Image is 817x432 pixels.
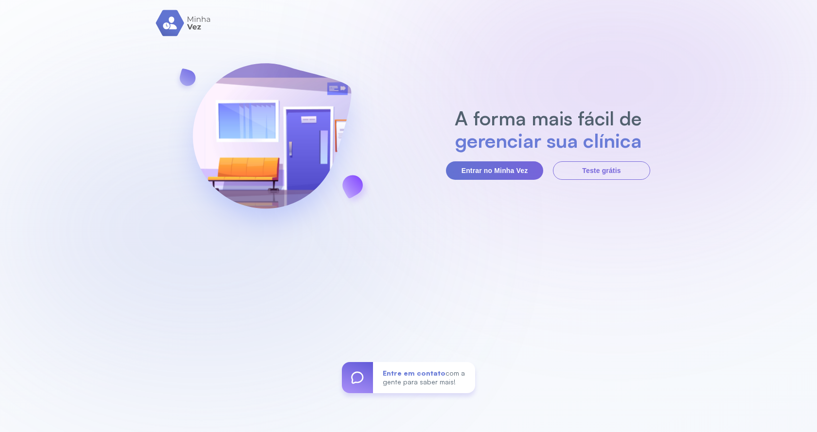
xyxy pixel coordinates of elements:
div: com a gente para saber mais! [373,362,475,393]
a: Entre em contatocom a gente para saber mais! [342,362,475,393]
img: banner-login.svg [167,37,377,249]
h2: A forma mais fácil de [450,107,647,129]
img: logo.svg [156,10,212,36]
button: Entrar no Minha Vez [446,161,543,180]
button: Teste grátis [553,161,650,180]
h2: gerenciar sua clínica [450,129,647,152]
span: Entre em contato [383,369,445,377]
